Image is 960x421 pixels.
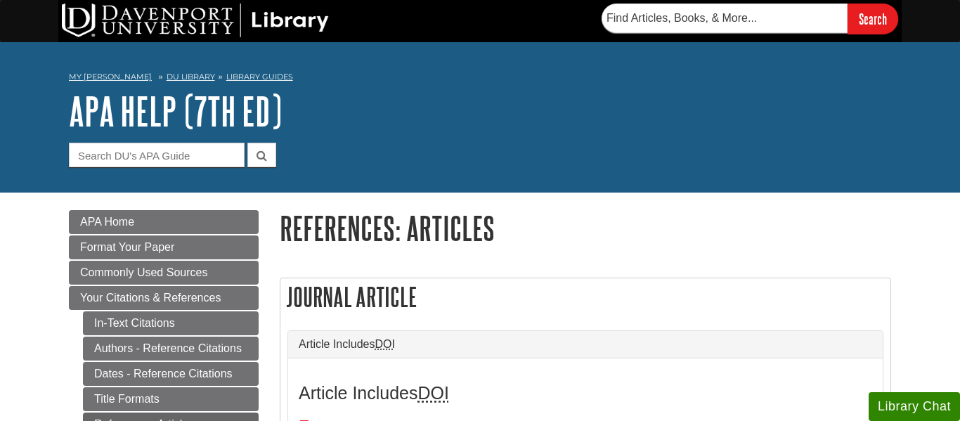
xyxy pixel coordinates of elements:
[80,266,207,278] span: Commonly Used Sources
[62,4,329,37] img: DU Library
[69,261,259,285] a: Commonly Used Sources
[69,235,259,259] a: Format Your Paper
[83,387,259,411] a: Title Formats
[226,72,293,82] a: Library Guides
[69,143,245,167] input: Search DU's APA Guide
[299,338,872,351] a: Article IncludesDOI
[375,338,395,350] abbr: Digital Object Identifier. This is the string of numbers associated with a particular article. No...
[418,383,449,403] abbr: Digital Object Identifier. This is the string of numbers associated with a particular article. No...
[69,210,259,234] a: APA Home
[848,4,898,34] input: Search
[83,362,259,386] a: Dates - Reference Citations
[602,4,898,34] form: Searches DU Library's articles, books, and more
[69,286,259,310] a: Your Citations & References
[602,4,848,33] input: Find Articles, Books, & More...
[83,337,259,361] a: Authors - Reference Citations
[69,89,282,133] a: APA Help (7th Ed)
[80,241,174,253] span: Format Your Paper
[280,210,891,246] h1: References: Articles
[69,67,891,90] nav: breadcrumb
[299,383,872,403] h3: Article Includes
[80,292,221,304] span: Your Citations & References
[83,311,259,335] a: In-Text Citations
[167,72,215,82] a: DU Library
[69,71,152,83] a: My [PERSON_NAME]
[280,278,890,316] h2: Journal Article
[869,392,960,421] button: Library Chat
[80,216,134,228] span: APA Home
